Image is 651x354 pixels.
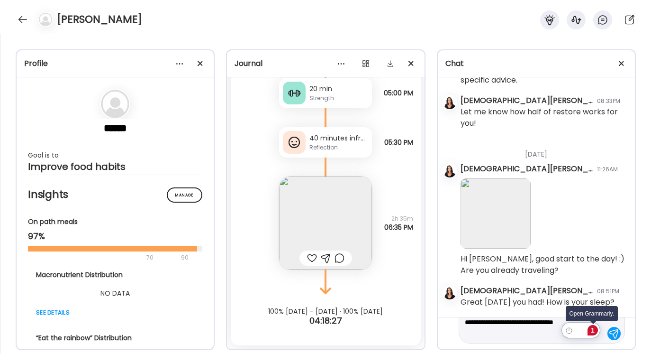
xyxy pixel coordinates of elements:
[28,231,202,242] div: 97%
[461,253,627,276] div: Hi [PERSON_NAME], good start to the day! :) Are you already traveling?
[384,138,413,147] span: 05:30 PM
[597,97,620,105] div: 08:33PM
[461,138,627,163] div: [DATE]
[279,177,372,270] img: images%2F34M9xvfC7VOFbuVuzn79gX2qEI22%2FfYB2DgBuVH1cvPnZdcvT%2FC5ZAlLsDIwTMebqimIOA_240
[597,287,619,296] div: 08:51PM
[461,163,593,175] div: [DEMOGRAPHIC_DATA][PERSON_NAME]
[309,133,368,143] div: 40 minutes infrared sauna
[443,96,456,109] img: avatars%2FmcUjd6cqKYdgkG45clkwT2qudZq2
[24,58,206,69] div: Profile
[227,315,424,326] div: 04:18:27
[57,12,142,27] h4: [PERSON_NAME]
[461,106,627,129] div: Let me know how half of restore works for you!
[443,164,456,177] img: avatars%2FmcUjd6cqKYdgkG45clkwT2qudZq2
[461,285,593,297] div: [DEMOGRAPHIC_DATA][PERSON_NAME]
[36,288,194,299] div: NO DATA
[39,13,52,26] img: bg-avatar-default.svg
[227,307,424,315] div: 100% [DATE] - [DATE] · 100% [DATE]
[36,270,194,280] div: Macronutrient Distribution
[28,252,178,263] div: 70
[28,187,202,202] h2: Insights
[384,223,413,232] span: 06:35 PM
[235,58,416,69] div: Journal
[461,178,531,249] img: images%2F34M9xvfC7VOFbuVuzn79gX2qEI22%2Fb1gHwgUpvbiKPrsjchXH%2FG2RxCxJXbbdQcilV9se4_240
[309,94,368,102] div: Strength
[28,217,202,227] div: On path meals
[28,161,202,172] div: Improve food habits
[445,58,627,69] div: Chat
[597,165,618,174] div: 11:26AM
[461,95,593,106] div: [DEMOGRAPHIC_DATA][PERSON_NAME]
[384,214,413,223] span: 2h 35m
[101,90,129,118] img: bg-avatar-default.svg
[309,143,368,152] div: Reflection
[384,89,413,97] span: 05:00 PM
[180,252,190,263] div: 90
[36,333,194,343] div: “Eat the rainbow” Distribution
[167,187,202,203] div: Manage
[309,84,368,94] div: 20 min
[443,286,456,299] img: avatars%2FmcUjd6cqKYdgkG45clkwT2qudZq2
[461,297,615,308] div: Great [DATE] you had! How is your sleep?
[28,149,202,161] div: Goal is to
